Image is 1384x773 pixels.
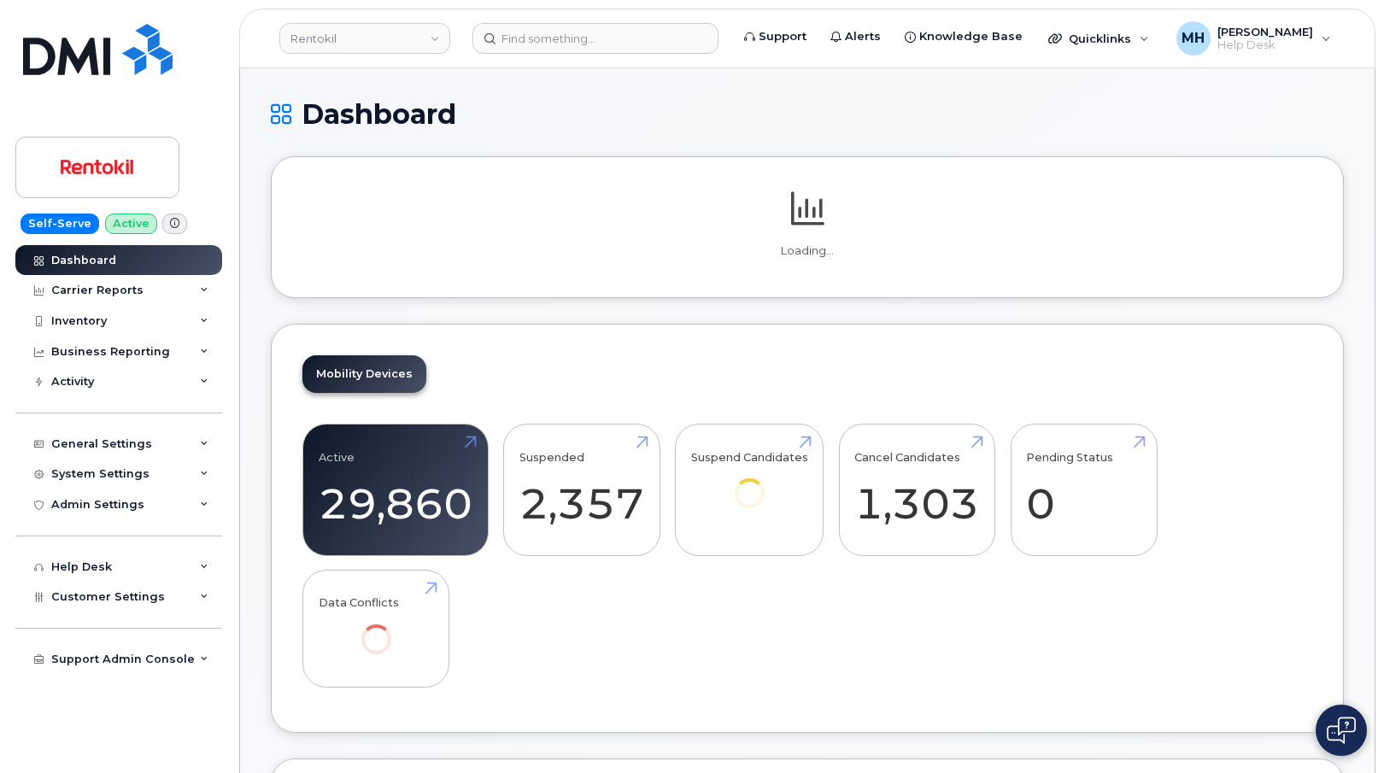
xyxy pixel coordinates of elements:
[302,355,426,393] a: Mobility Devices
[691,434,808,532] a: Suspend Candidates
[854,434,979,547] a: Cancel Candidates 1,303
[319,434,472,547] a: Active 29,860
[302,243,1312,259] p: Loading...
[1026,434,1141,547] a: Pending Status 0
[271,99,1344,129] h1: Dashboard
[319,579,434,677] a: Data Conflicts
[1327,717,1356,744] img: Open chat
[519,434,644,547] a: Suspended 2,357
